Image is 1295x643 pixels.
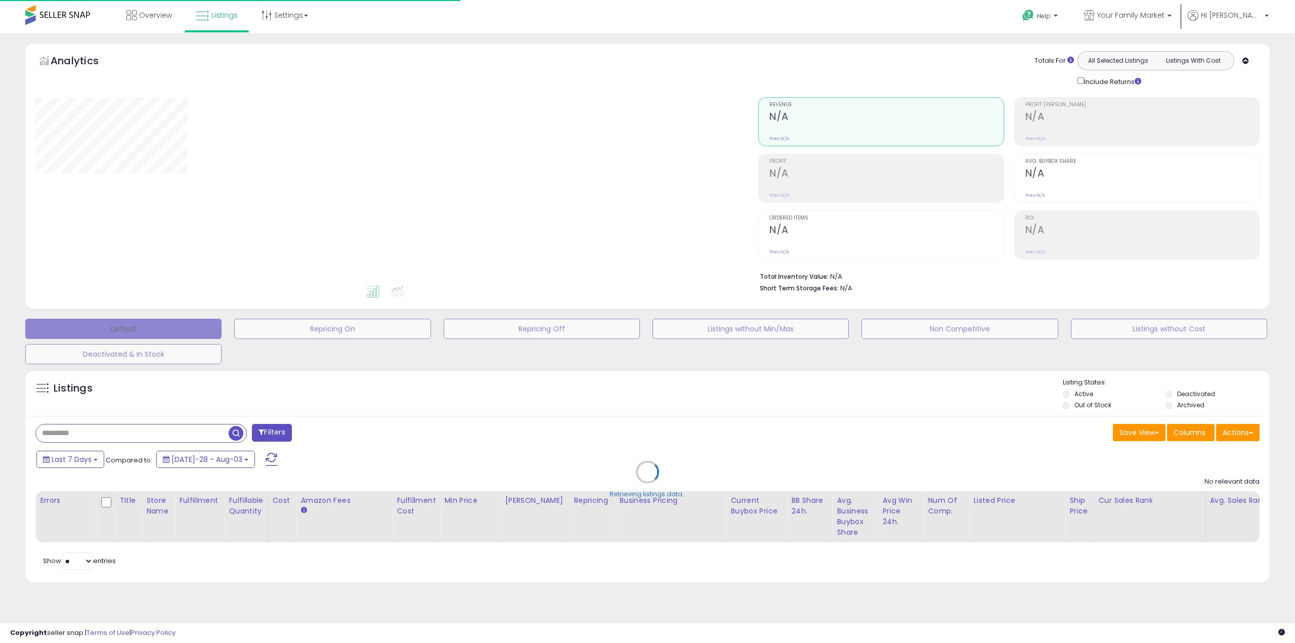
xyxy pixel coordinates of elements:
span: Listings [211,10,238,20]
button: Repricing Off [444,319,640,339]
b: Total Inventory Value: [760,272,829,281]
span: Profit [769,159,1003,164]
span: Profit [PERSON_NAME] [1025,102,1259,108]
button: Listings With Cost [1155,54,1231,67]
small: Prev: N/A [769,192,789,198]
b: Short Term Storage Fees: [760,284,839,292]
small: Prev: N/A [769,136,789,142]
small: Prev: N/A [1025,136,1045,142]
span: ROI [1025,216,1259,221]
span: Overview [139,10,172,20]
h2: N/A [769,224,1003,238]
small: Prev: N/A [1025,249,1045,255]
span: Your Family Market [1097,10,1164,20]
div: Include Returns [1070,75,1153,87]
button: Listings without Min/Max [653,319,849,339]
i: Get Help [1022,9,1034,22]
span: N/A [840,283,852,293]
button: Repricing On [234,319,430,339]
button: All Selected Listings [1081,54,1156,67]
button: Non Competitive [861,319,1058,339]
span: Ordered Items [769,216,1003,221]
button: Listings without Cost [1071,319,1267,339]
h2: N/A [769,111,1003,124]
h2: N/A [1025,167,1259,181]
span: Avg. Buybox Share [1025,159,1259,164]
small: Prev: N/A [769,249,789,255]
div: Totals For [1034,56,1074,66]
h2: N/A [1025,224,1259,238]
span: Help [1037,12,1051,20]
button: Deactivated & In Stock [25,344,222,364]
div: Retrieving listings data.. [610,490,685,499]
h5: Analytics [51,54,118,70]
a: Help [1014,2,1068,33]
small: Prev: N/A [1025,192,1045,198]
h2: N/A [1025,111,1259,124]
span: Hi [PERSON_NAME] [1201,10,1262,20]
h2: N/A [769,167,1003,181]
button: Default [25,319,222,339]
a: Hi [PERSON_NAME] [1188,10,1269,33]
li: N/A [760,270,1252,282]
span: Revenue [769,102,1003,108]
